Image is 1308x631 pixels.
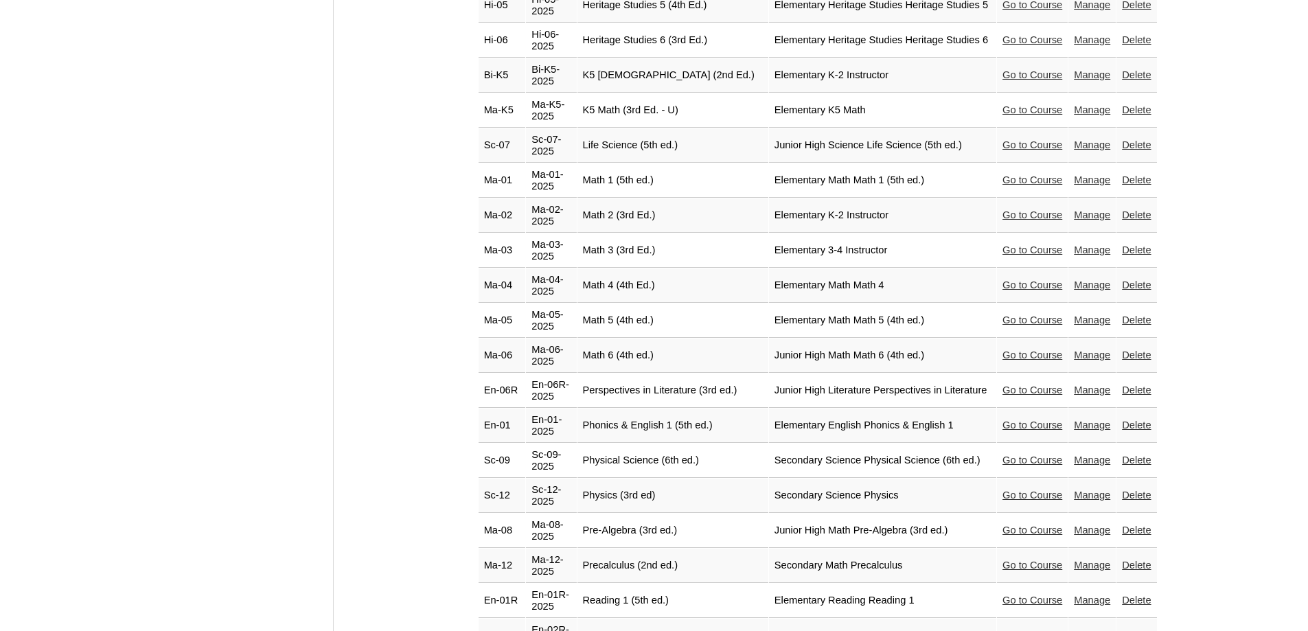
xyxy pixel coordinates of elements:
a: Delete [1122,139,1151,150]
td: En-01R-2025 [526,584,576,618]
td: En-06R-2025 [526,374,576,408]
td: Bi-K5-2025 [526,58,576,93]
td: Sc-09 [479,444,526,478]
td: K5 [DEMOGRAPHIC_DATA] (2nd Ed.) [577,58,768,93]
td: Ma-K5-2025 [526,93,576,128]
td: Ma-03 [479,233,526,268]
a: Delete [1122,314,1151,325]
a: Delete [1122,349,1151,360]
a: Manage [1074,209,1110,220]
td: Junior High Science Life Science (5th ed.) [769,128,996,163]
a: Delete [1122,560,1151,571]
td: Phonics & English 1 (5th ed.) [577,409,768,443]
td: Sc-07 [479,128,526,163]
a: Go to Course [1002,455,1062,466]
a: Delete [1122,279,1151,290]
td: Ma-02 [479,198,526,233]
a: Delete [1122,209,1151,220]
td: Junior High Math Math 6 (4th ed.) [769,339,996,373]
td: En-01R [479,584,526,618]
td: Sc-07-2025 [526,128,576,163]
a: Go to Course [1002,34,1062,45]
td: Elementary Math Math 1 (5th ed.) [769,163,996,198]
a: Go to Course [1002,385,1062,395]
td: Ma-04-2025 [526,268,576,303]
td: Ma-08-2025 [526,514,576,548]
a: Go to Course [1002,490,1062,501]
td: Elementary K5 Math [769,93,996,128]
a: Manage [1074,104,1110,115]
a: Manage [1074,34,1110,45]
td: Precalculus (2nd ed.) [577,549,768,583]
td: Ma-12 [479,549,526,583]
td: Ma-K5 [479,93,526,128]
td: Ma-06 [479,339,526,373]
a: Go to Course [1002,314,1062,325]
td: Ma-02-2025 [526,198,576,233]
a: Manage [1074,279,1110,290]
a: Go to Course [1002,174,1062,185]
a: Go to Course [1002,244,1062,255]
td: Ma-12-2025 [526,549,576,583]
td: Hi-06-2025 [526,23,576,58]
a: Go to Course [1002,104,1062,115]
td: Math 1 (5th ed.) [577,163,768,198]
td: Junior High Math Pre-Algebra (3rd ed.) [769,514,996,548]
a: Manage [1074,595,1110,606]
td: Hi-06 [479,23,526,58]
a: Go to Course [1002,279,1062,290]
td: Life Science (5th ed.) [577,128,768,163]
td: Ma-01-2025 [526,163,576,198]
a: Manage [1074,314,1110,325]
a: Go to Course [1002,209,1062,220]
td: Elementary K-2 Instructor [769,58,996,93]
a: Go to Course [1002,69,1062,80]
a: Delete [1122,420,1151,431]
td: En-01-2025 [526,409,576,443]
td: Bi-K5 [479,58,526,93]
td: Math 2 (3rd Ed.) [577,198,768,233]
td: Math 3 (3rd Ed.) [577,233,768,268]
td: Ma-06-2025 [526,339,576,373]
td: Math 6 (4th ed.) [577,339,768,373]
td: Ma-01 [479,163,526,198]
a: Go to Course [1002,560,1062,571]
td: Elementary K-2 Instructor [769,198,996,233]
td: Perspectives in Literature (3rd ed.) [577,374,768,408]
a: Manage [1074,244,1110,255]
td: Ma-05 [479,303,526,338]
td: Sc-12-2025 [526,479,576,513]
td: Sc-09-2025 [526,444,576,478]
td: Elementary English Phonics & English 1 [769,409,996,443]
a: Delete [1122,490,1151,501]
td: Reading 1 (5th ed.) [577,584,768,618]
td: Secondary Math Precalculus [769,549,996,583]
a: Manage [1074,349,1110,360]
td: En-01 [479,409,526,443]
td: Physics (3rd ed) [577,479,768,513]
td: Sc-12 [479,479,526,513]
td: Elementary Math Math 4 [769,268,996,303]
a: Manage [1074,174,1110,185]
a: Go to Course [1002,420,1062,431]
td: Junior High Literature Perspectives in Literature [769,374,996,408]
a: Go to Course [1002,525,1062,536]
a: Delete [1122,455,1151,466]
a: Manage [1074,455,1110,466]
td: Elementary Math Math 5 (4th ed.) [769,303,996,338]
td: Pre-Algebra (3rd ed.) [577,514,768,548]
td: Secondary Science Physics [769,479,996,513]
a: Manage [1074,69,1110,80]
a: Manage [1074,139,1110,150]
a: Delete [1122,244,1151,255]
a: Manage [1074,420,1110,431]
td: Ma-04 [479,268,526,303]
a: Go to Course [1002,595,1062,606]
a: Delete [1122,525,1151,536]
td: Secondary Science Physical Science (6th ed.) [769,444,996,478]
a: Delete [1122,34,1151,45]
td: Heritage Studies 6 (3rd Ed.) [577,23,768,58]
td: K5 Math (3rd Ed. - U) [577,93,768,128]
a: Delete [1122,385,1151,395]
a: Delete [1122,595,1151,606]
